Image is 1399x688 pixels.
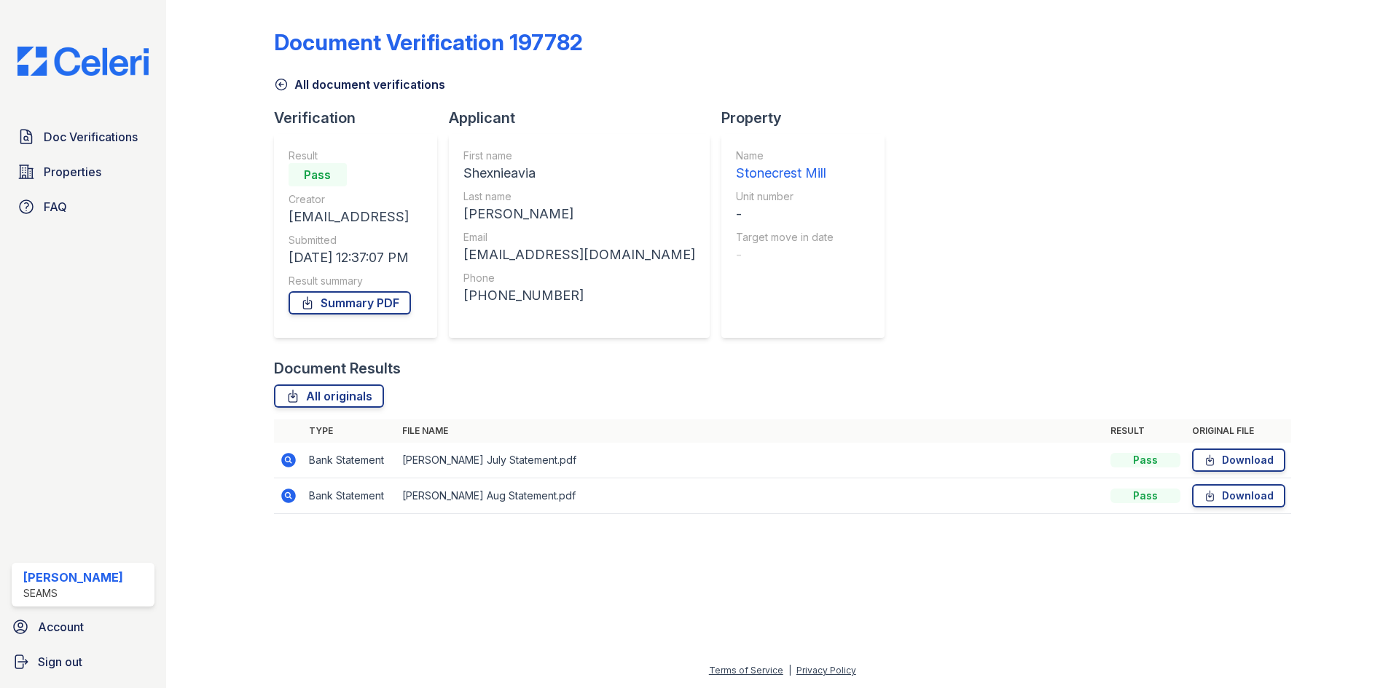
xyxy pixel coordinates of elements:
a: All document verifications [274,76,445,93]
th: Result [1105,419,1186,443]
a: Terms of Service [709,665,783,676]
div: SEAMS [23,586,123,601]
div: [EMAIL_ADDRESS] [289,207,411,227]
a: Name Stonecrest Mill [736,149,834,183]
a: Summary PDF [289,291,411,315]
td: [PERSON_NAME] July Statement.pdf [396,443,1105,478]
div: Pass [1110,453,1180,467]
div: Email [463,230,695,245]
div: Verification [274,108,449,128]
td: [PERSON_NAME] Aug Statement.pdf [396,478,1105,514]
div: Name [736,149,834,163]
div: Property [721,108,896,128]
div: - [736,204,834,224]
div: [PERSON_NAME] [23,569,123,586]
div: Target move in date [736,230,834,245]
a: Doc Verifications [12,122,154,151]
span: Doc Verifications [44,128,138,146]
a: Account [6,612,160,641]
td: Bank Statement [303,478,396,514]
div: [PERSON_NAME] [463,204,695,224]
div: First name [463,149,695,163]
div: Result summary [289,274,411,288]
div: Phone [463,271,695,285]
a: Sign out [6,647,160,676]
a: Download [1192,484,1285,507]
div: Last name [463,189,695,204]
a: FAQ [12,192,154,221]
div: Shexnieavia [463,163,695,183]
span: Account [38,618,84,636]
div: Unit number [736,189,834,204]
th: Original file [1186,419,1291,443]
div: Submitted [289,233,411,248]
td: Bank Statement [303,443,396,478]
a: Properties [12,157,154,186]
a: Download [1192,448,1285,472]
div: Stonecrest Mill [736,163,834,183]
div: Document Results [274,358,401,379]
img: CE_Logo_Blue-a8612792a0a2168367f1c8372b55b34899dd931a85d93a1a3d3e32e68fde9ad4.png [6,47,160,76]
div: Applicant [449,108,721,128]
div: [PHONE_NUMBER] [463,285,695,306]
div: Document Verification 197782 [274,29,583,55]
div: Creator [289,192,411,207]
span: Properties [44,163,101,181]
div: - [736,245,834,265]
th: Type [303,419,396,443]
div: [DATE] 12:37:07 PM [289,248,411,268]
div: Result [289,149,411,163]
th: File name [396,419,1105,443]
span: Sign out [38,653,82,671]
span: FAQ [44,198,67,216]
a: All originals [274,384,384,408]
div: Pass [289,163,347,186]
a: Privacy Policy [796,665,856,676]
div: [EMAIL_ADDRESS][DOMAIN_NAME] [463,245,695,265]
div: | [788,665,791,676]
div: Pass [1110,489,1180,503]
